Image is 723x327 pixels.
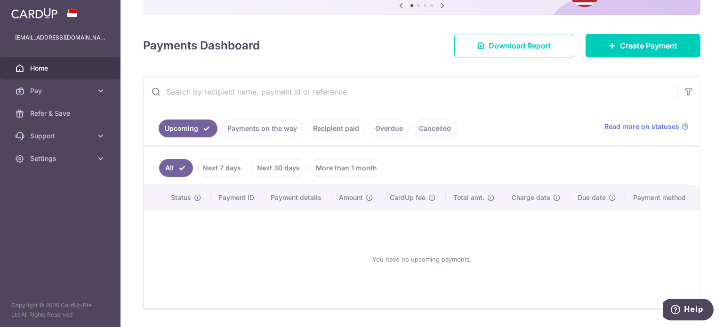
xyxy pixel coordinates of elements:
a: Cancelled [413,120,457,137]
th: Payment method [626,185,699,210]
div: You have no upcoming payments. [155,218,688,301]
span: Pay [30,86,92,96]
span: CardUp fee [390,193,426,202]
a: More than 1 month [310,159,383,177]
input: Search by recipient name, payment id or reference [144,77,677,107]
span: Read more on statuses [604,122,679,131]
th: Payment ID [211,185,264,210]
span: Download Report [489,40,551,51]
span: Status [171,193,191,202]
span: Charge date [512,193,550,202]
a: Read more on statuses [604,122,689,131]
a: Create Payment [586,34,700,57]
a: Payments on the way [221,120,303,137]
span: Amount [339,193,363,202]
p: [EMAIL_ADDRESS][DOMAIN_NAME] [15,33,105,42]
a: Upcoming [159,120,217,137]
a: Download Report [454,34,574,57]
span: Home [30,64,92,73]
span: Total amt. [453,193,484,202]
th: Payment details [263,185,331,210]
a: Next 7 days [197,159,247,177]
h4: Payments Dashboard [143,37,260,54]
a: Recipient paid [307,120,365,137]
a: Overdue [369,120,409,137]
a: All [159,159,193,177]
img: CardUp [11,8,57,19]
span: Refer & Save [30,109,92,118]
span: Support [30,131,92,141]
span: Due date [578,193,606,202]
span: Create Payment [620,40,677,51]
iframe: Opens a widget where you can find more information [663,299,714,322]
span: Settings [30,154,92,163]
a: Next 30 days [251,159,306,177]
